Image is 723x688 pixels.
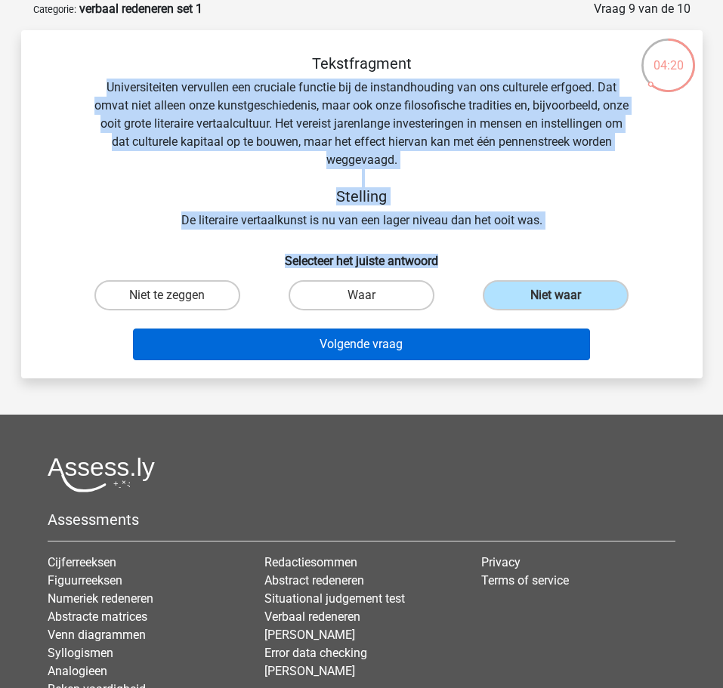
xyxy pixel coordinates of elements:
[48,664,107,678] a: Analogieen
[48,609,147,624] a: Abstracte matrices
[264,646,367,660] a: Error data checking
[48,457,155,492] img: Assessly logo
[45,54,678,230] div: Universiteiten vervullen een cruciale functie bij de instandhouding van ons culturele erfgoed. Da...
[48,555,116,569] a: Cijferreeksen
[481,555,521,569] a: Privacy
[48,511,675,529] h5: Assessments
[48,591,153,606] a: Numeriek redeneren
[48,628,146,642] a: Venn diagrammen
[79,2,202,16] strong: verbaal redeneren set 1
[133,329,590,360] button: Volgende vraag
[289,280,434,310] label: Waar
[481,573,569,588] a: Terms of service
[264,573,364,588] a: Abstract redeneren
[264,664,355,678] a: [PERSON_NAME]
[264,609,360,624] a: Verbaal redeneren
[45,242,678,268] h6: Selecteer het juiste antwoord
[48,573,122,588] a: Figuurreeksen
[264,555,357,569] a: Redactiesommen
[264,628,355,642] a: [PERSON_NAME]
[33,4,76,15] small: Categorie:
[48,646,113,660] a: Syllogismen
[483,280,629,310] label: Niet waar
[640,37,697,75] div: 04:20
[264,591,405,606] a: Situational judgement test
[94,187,630,205] h5: Stelling
[94,54,630,73] h5: Tekstfragment
[94,280,240,310] label: Niet te zeggen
